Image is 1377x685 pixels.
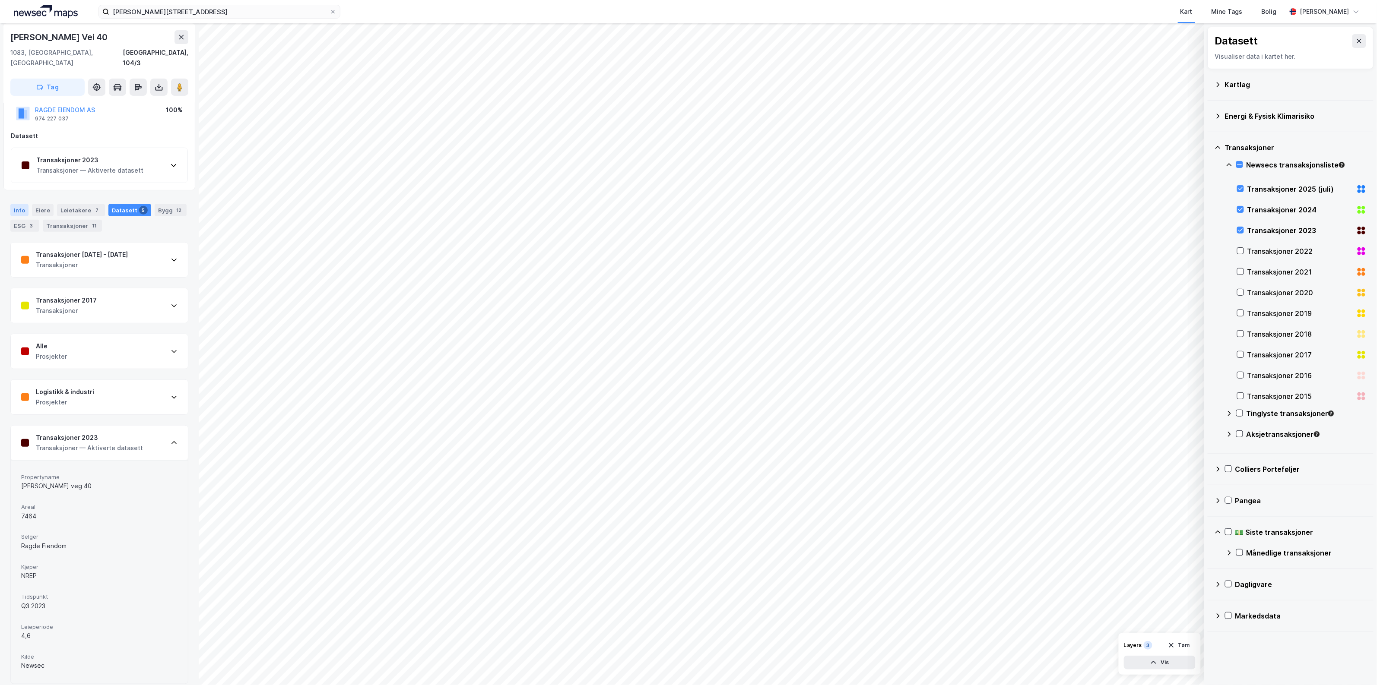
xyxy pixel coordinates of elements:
span: Leieperiode [21,623,178,631]
iframe: Chat Widget [1334,644,1377,685]
div: Tooltip anchor [1313,430,1321,438]
div: Markedsdata [1235,611,1367,621]
div: Transaksjoner — Aktiverte datasett [36,443,143,453]
div: Prosjekter [36,351,67,362]
div: Mine Tags [1212,6,1243,17]
div: Transaksjoner [1225,142,1367,153]
button: Tag [10,79,85,96]
input: Søk på adresse, matrikkel, gårdeiere, leietakere eller personer [109,5,330,18]
div: Transaksjoner 2017 [36,295,97,306]
div: Månedlige transaksjoner [1247,548,1367,558]
span: Kjøper [21,563,178,571]
div: Transaksjoner 2023 [36,155,143,165]
div: Transaksjoner [43,220,102,232]
div: Datasett [108,204,151,216]
div: Transaksjoner [36,260,128,270]
div: NREP [21,571,178,581]
span: Selger [21,533,178,540]
div: Prosjekter [36,397,94,407]
div: Transaksjoner 2021 [1247,267,1353,277]
div: 5 [139,206,148,215]
div: Leietakere [57,204,105,216]
div: Tooltip anchor [1338,161,1346,169]
div: Layers [1124,642,1142,649]
div: Dagligvare [1235,579,1367,590]
div: 4,6 [21,631,178,641]
div: Datasett [11,131,188,141]
div: Transaksjoner 2018 [1247,329,1353,339]
div: [PERSON_NAME] [1300,6,1349,17]
div: Eiere [32,204,54,216]
div: Bolig [1262,6,1277,17]
div: 💵 Siste transaksjoner [1235,527,1367,537]
button: Vis [1124,656,1196,669]
div: Transaksjoner 2023 [1247,225,1353,236]
span: Tidspunkt [21,593,178,600]
div: Transaksjoner 2016 [1247,370,1353,381]
div: Tinglyste transaksjoner [1247,408,1367,419]
div: 12 [175,206,183,215]
div: Transaksjoner 2023 [36,432,143,443]
div: Aksjetransaksjoner [1247,429,1367,439]
div: Datasett [1215,34,1258,48]
span: Kilde [21,653,178,660]
div: Info [10,204,29,216]
div: Transaksjoner 2020 [1247,287,1353,298]
div: Ragde Eiendom [21,541,178,551]
div: Pangea [1235,496,1367,506]
div: Transaksjoner 2015 [1247,391,1353,401]
div: Tooltip anchor [1327,410,1335,417]
div: Colliers Porteføljer [1235,464,1367,474]
div: Alle [36,341,67,351]
button: Tøm [1162,638,1196,652]
div: Transaksjoner 2022 [1247,246,1353,256]
div: 7464 [21,511,178,521]
div: Transaksjoner 2017 [1247,350,1353,360]
div: 1083, [GEOGRAPHIC_DATA], [GEOGRAPHIC_DATA] [10,47,123,68]
div: Transaksjoner [DATE] - [DATE] [36,249,128,260]
div: 3 [27,221,36,230]
div: Transaksjoner 2019 [1247,308,1353,319]
div: 100% [166,105,183,115]
div: Newsec [21,660,178,671]
div: 3 [1144,641,1152,650]
div: Q3 2023 [21,601,178,611]
div: ESG [10,220,39,232]
div: Energi & Fysisk Klimarisiko [1225,111,1367,121]
div: 7 [93,206,102,215]
div: Bygg [155,204,187,216]
div: Transaksjoner — Aktiverte datasett [36,165,143,176]
div: Kart [1180,6,1193,17]
div: 11 [90,221,98,230]
div: [PERSON_NAME] veg 40 [21,481,178,491]
div: [GEOGRAPHIC_DATA], 104/3 [123,47,188,68]
div: 974 227 037 [35,115,69,122]
span: Propertyname [21,474,178,481]
div: [PERSON_NAME] Vei 40 [10,30,109,44]
div: Kartlag [1225,79,1367,90]
div: Newsecs transaksjonsliste [1247,160,1367,170]
div: Transaksjoner 2025 (juli) [1247,184,1353,194]
div: Logistikk & industri [36,387,94,397]
div: Transaksjoner 2024 [1247,205,1353,215]
div: Transaksjoner [36,306,97,316]
span: Areal [21,503,178,511]
img: logo.a4113a55bc3d86da70a041830d287a7e.svg [14,5,78,18]
div: Visualiser data i kartet her. [1215,51,1366,62]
